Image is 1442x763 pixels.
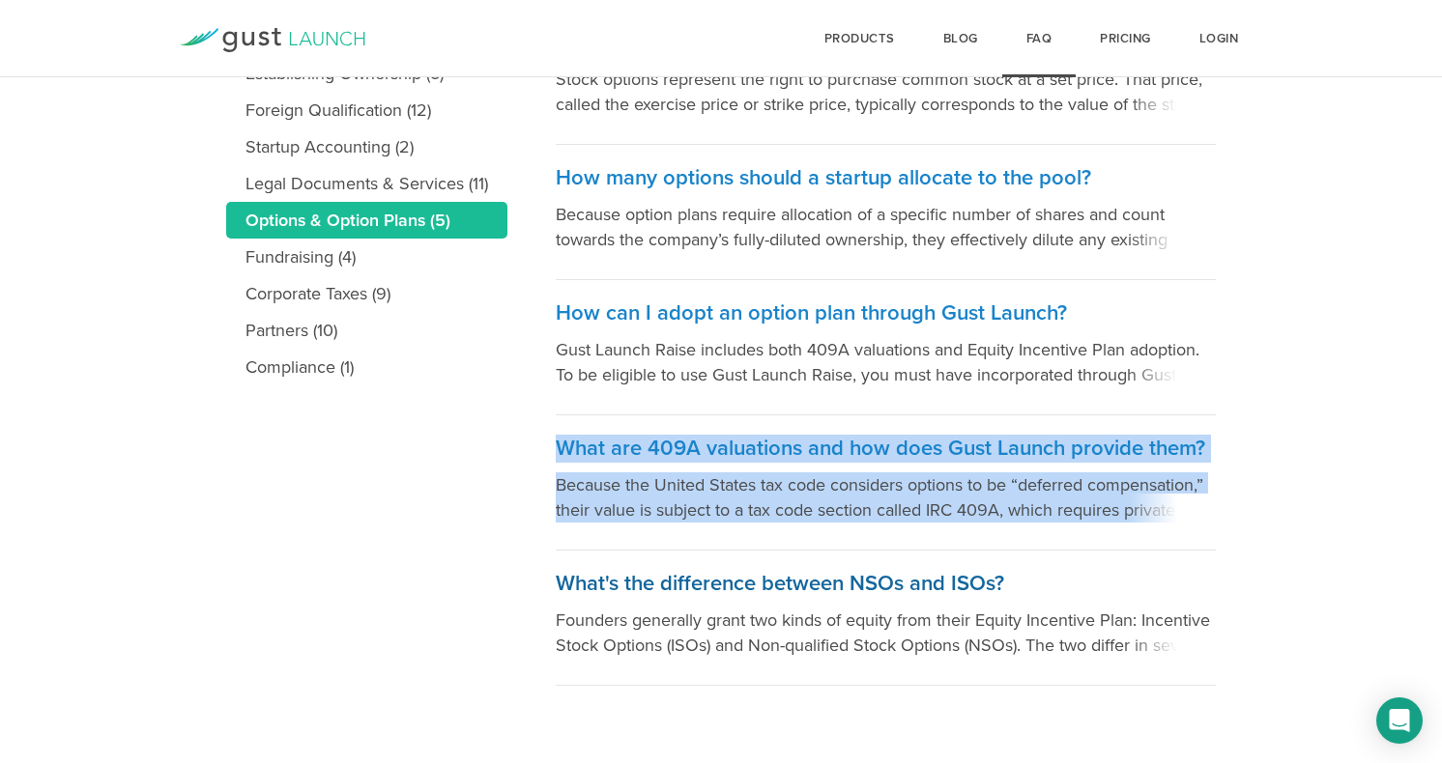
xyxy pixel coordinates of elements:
[556,67,1216,117] p: Stock options represent the right to purchase common stock at a set price. That price, called the...
[226,239,507,275] a: Fundraising (4)
[556,570,1216,598] h3: What's the difference between NSOs and ISOs?
[226,92,507,128] a: Foreign Qualification (12)
[556,280,1216,415] a: How can I adopt an option plan through Gust Launch? Gust Launch Raise includes both 409A valuatio...
[226,202,507,239] a: Options & Option Plans (5)
[556,202,1216,252] p: Because option plans require allocation of a specific number of shares and count towards the comp...
[1376,697,1423,744] div: Open Intercom Messenger
[226,128,507,165] a: Startup Accounting (2)
[556,145,1216,280] a: How many options should a startup allocate to the pool? Because option plans require allocation o...
[556,299,1216,327] h3: How can I adopt an option plan through Gust Launch?
[556,435,1216,463] h3: What are 409A valuations and how does Gust Launch provide them?
[556,415,1216,551] a: What are 409A valuations and how does Gust Launch provide them? Because the United States tax cod...
[556,337,1216,387] p: Gust Launch Raise includes both 409A valuations and Equity Incentive Plan adoption. To be eligibl...
[556,164,1216,192] h3: How many options should a startup allocate to the pool?
[226,165,507,202] a: Legal Documents & Services (11)
[556,551,1216,686] a: What's the difference between NSOs and ISOs? Founders generally grant two kinds of equity from th...
[226,349,507,385] a: Compliance (1)
[226,275,507,312] a: Corporate Taxes (9)
[556,608,1216,658] p: Founders generally grant two kinds of equity from their Equity Incentive Plan: Incentive Stock Op...
[226,312,507,349] a: Partners (10)
[556,472,1216,523] p: Because the United States tax code considers options to be “deferred compensation,” their value i...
